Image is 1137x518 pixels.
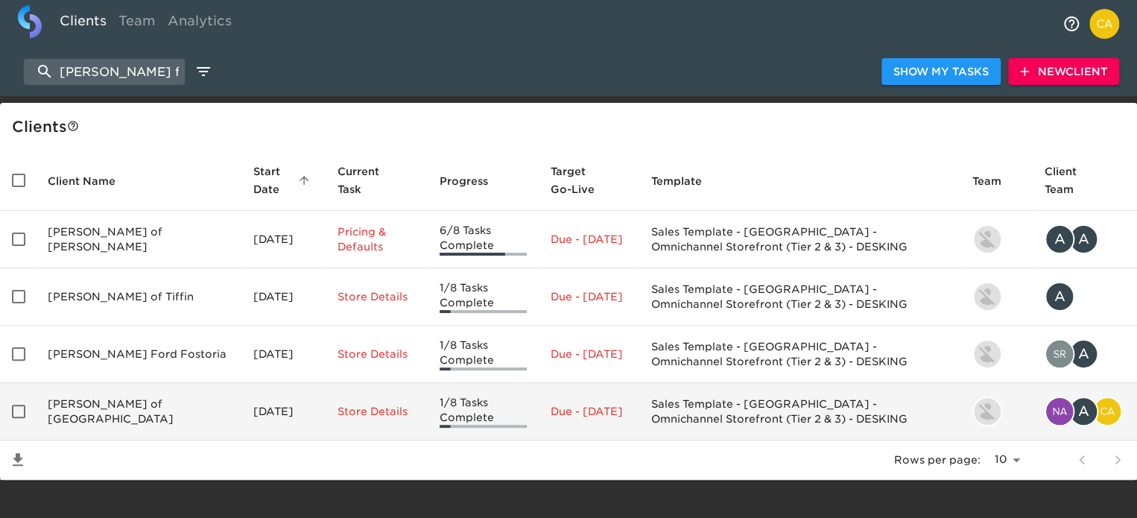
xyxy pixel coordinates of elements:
[639,268,960,326] td: Sales Template - [GEOGRAPHIC_DATA] - Omnichannel Storefront (Tier 2 & 3) - DESKING
[1045,224,1125,254] div: alex.reineke@drivereineke.com, amanda.crookshanks@drivereineke.com
[1045,282,1074,312] div: A
[12,115,1131,139] div: Client s
[338,224,416,254] p: Pricing & Defaults
[162,5,238,42] a: Analytics
[113,5,162,42] a: Team
[639,211,960,268] td: Sales Template - [GEOGRAPHIC_DATA] - Omnichannel Storefront (Tier 2 & 3) - DESKING
[551,162,627,198] span: Target Go-Live
[54,5,113,42] a: Clients
[972,282,1021,312] div: kevin.lo@roadster.com
[986,449,1025,471] select: rows per page
[338,347,416,361] p: Store Details
[1068,339,1098,369] div: A
[1054,6,1089,42] button: notifications
[1008,58,1119,86] button: NewClient
[428,268,539,326] td: 1/8 Tasks Complete
[440,172,507,190] span: Progress
[974,341,1001,367] img: kevin.lo@roadster.com
[1046,341,1073,367] img: Srihetha.Malgani@cdk.com
[1094,398,1121,425] img: catherine.manisharaj@cdk.com
[18,5,42,38] img: logo
[241,268,326,326] td: [DATE]
[881,58,1001,86] button: Show My Tasks
[241,326,326,383] td: [DATE]
[338,289,416,304] p: Store Details
[338,162,416,198] span: Current Task
[241,383,326,440] td: [DATE]
[191,59,216,84] button: edit
[551,162,608,198] span: Calculated based on the start date and the duration of all Tasks contained in this Hub.
[1046,398,1073,425] img: naresh.bodla@cdk.com
[974,226,1001,253] img: kevin.lo@roadster.com
[639,326,960,383] td: Sales Template - [GEOGRAPHIC_DATA] - Omnichannel Storefront (Tier 2 & 3) - DESKING
[1089,9,1119,39] img: Profile
[428,383,539,440] td: 1/8 Tasks Complete
[36,383,241,440] td: [PERSON_NAME] of [GEOGRAPHIC_DATA]
[974,283,1001,310] img: kevin.lo@roadster.com
[972,397,1021,426] div: kevin.lo@roadster.com
[1045,224,1074,254] div: A
[36,211,241,268] td: [PERSON_NAME] of [PERSON_NAME]
[24,59,185,85] input: search
[1045,282,1125,312] div: amanda.crookshanks@drivereineke.com
[1020,63,1107,81] span: New Client
[1045,339,1125,369] div: Srihetha.Malgani@cdk.com, amanda.crookshanks@drivereineke.com
[1068,397,1098,426] div: A
[48,172,135,190] span: Client Name
[894,452,981,467] p: Rows per page:
[1045,162,1125,198] span: Client Team
[241,211,326,268] td: [DATE]
[974,398,1001,425] img: kevin.lo@roadster.com
[36,326,241,383] td: [PERSON_NAME] Ford Fostoria
[551,289,627,304] p: Due - [DATE]
[972,339,1021,369] div: kevin.lo@roadster.com
[651,172,721,190] span: Template
[428,326,539,383] td: 1/8 Tasks Complete
[338,404,416,419] p: Store Details
[428,211,539,268] td: 6/8 Tasks Complete
[36,268,241,326] td: [PERSON_NAME] of Tiffin
[972,172,1021,190] span: Team
[893,63,989,81] span: Show My Tasks
[551,347,627,361] p: Due - [DATE]
[972,224,1021,254] div: kevin.lo@roadster.com
[338,162,396,198] span: This is the next Task in this Hub that should be completed
[639,383,960,440] td: Sales Template - [GEOGRAPHIC_DATA] - Omnichannel Storefront (Tier 2 & 3) - DESKING
[1068,224,1098,254] div: A
[551,404,627,419] p: Due - [DATE]
[551,232,627,247] p: Due - [DATE]
[1045,397,1125,426] div: naresh.bodla@cdk.com, amanda.crookshanks@drivereineke.com, catherine.manisharaj@cdk.com
[253,162,314,198] span: Start Date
